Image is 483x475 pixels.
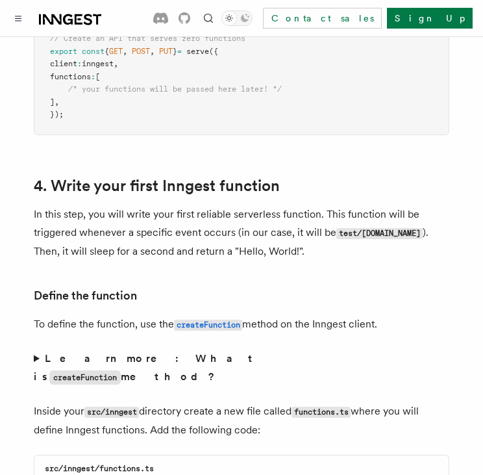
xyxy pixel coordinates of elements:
[50,97,55,107] span: ]
[173,47,177,56] span: }
[50,34,245,43] span: // Create an API that serves zero functions
[159,47,173,56] span: PUT
[174,318,242,330] a: createFunction
[201,10,216,26] button: Find something...
[174,320,242,331] code: createFunction
[263,8,382,29] a: Contact sales
[10,10,26,26] button: Toggle navigation
[91,72,95,81] span: :
[109,47,123,56] span: GET
[82,59,114,68] span: inngest
[105,47,109,56] span: {
[82,47,105,56] span: const
[150,47,155,56] span: ,
[177,47,182,56] span: =
[34,315,449,334] p: To define the function, use the method on the Inngest client.
[34,287,137,305] a: Define the function
[34,177,280,195] a: 4. Write your first Inngest function
[49,370,121,385] code: createFunction
[123,47,127,56] span: ,
[84,407,139,418] code: src/inngest
[68,84,282,94] span: /* your functions will be passed here later! */
[55,97,59,107] span: ,
[34,205,449,261] p: In this step, you will write your first reliable serverless function. This function will be trigg...
[132,47,150,56] span: POST
[221,10,253,26] button: Toggle dark mode
[50,47,77,56] span: export
[95,72,100,81] span: [
[45,464,154,473] code: src/inngest/functions.ts
[336,228,423,239] code: test/[DOMAIN_NAME]
[34,402,449,439] p: Inside your directory create a new file called where you will define Inngest functions. Add the f...
[291,407,351,418] code: functions.ts
[209,47,218,56] span: ({
[186,47,209,56] span: serve
[77,59,82,68] span: :
[50,72,91,81] span: functions
[50,59,77,68] span: client
[387,8,473,29] a: Sign Up
[50,110,64,119] span: });
[114,59,118,68] span: ,
[34,352,258,383] strong: Learn more: What is method?
[34,350,449,387] summary: Learn more: What iscreateFunctionmethod?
